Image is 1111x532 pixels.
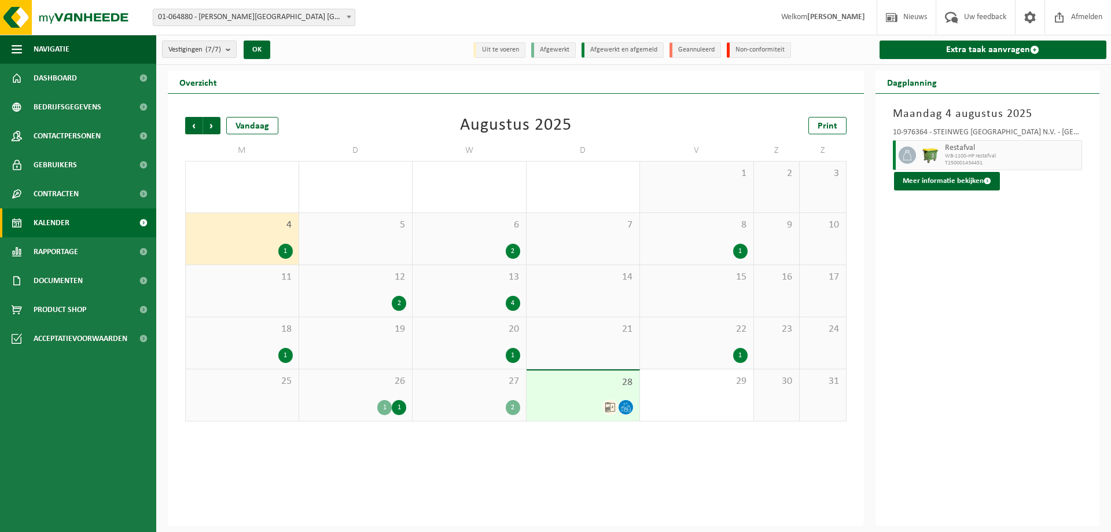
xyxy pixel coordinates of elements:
[945,160,1079,167] span: T250001434451
[34,295,86,324] span: Product Shop
[894,172,1000,190] button: Meer informatie bekijken
[805,375,840,388] span: 31
[185,140,299,161] td: M
[646,375,748,388] span: 29
[226,117,278,134] div: Vandaag
[185,117,203,134] span: Vorige
[646,323,748,336] span: 22
[34,324,127,353] span: Acceptatievoorwaarden
[34,266,83,295] span: Documenten
[527,140,641,161] td: D
[34,35,69,64] span: Navigatie
[506,348,520,363] div: 1
[808,117,847,134] a: Print
[805,219,840,232] span: 10
[168,71,229,93] h2: Overzicht
[168,41,221,58] span: Vestigingen
[299,140,413,161] td: D
[945,144,1079,153] span: Restafval
[922,146,939,164] img: WB-1100-HPE-GN-50
[532,219,634,232] span: 7
[162,41,237,58] button: Vestigingen(7/7)
[192,375,293,388] span: 25
[532,271,634,284] span: 14
[818,122,837,131] span: Print
[203,117,220,134] span: Volgende
[640,140,754,161] td: V
[34,179,79,208] span: Contracten
[727,42,791,58] li: Non-conformiteit
[893,129,1083,140] div: 10-976364 - STEINWEG [GEOGRAPHIC_DATA] N.V. - [GEOGRAPHIC_DATA]
[800,140,846,161] td: Z
[760,167,794,180] span: 2
[805,167,840,180] span: 3
[646,167,748,180] span: 1
[34,208,69,237] span: Kalender
[392,400,406,415] div: 1
[754,140,800,161] td: Z
[646,219,748,232] span: 8
[192,271,293,284] span: 11
[192,323,293,336] span: 18
[532,323,634,336] span: 21
[34,122,101,151] span: Contactpersonen
[418,375,520,388] span: 27
[669,42,721,58] li: Geannuleerd
[875,71,948,93] h2: Dagplanning
[278,348,293,363] div: 1
[460,117,572,134] div: Augustus 2025
[34,93,101,122] span: Bedrijfsgegevens
[278,244,293,259] div: 1
[733,244,748,259] div: 1
[893,105,1083,123] h3: Maandag 4 augustus 2025
[582,42,664,58] li: Afgewerkt en afgemeld
[646,271,748,284] span: 15
[305,271,407,284] span: 12
[418,219,520,232] span: 6
[192,219,293,232] span: 4
[377,400,392,415] div: 1
[760,219,794,232] span: 9
[506,400,520,415] div: 2
[531,42,576,58] li: Afgewerkt
[805,323,840,336] span: 24
[473,42,525,58] li: Uit te voeren
[305,323,407,336] span: 19
[760,375,794,388] span: 30
[733,348,748,363] div: 1
[205,46,221,53] count: (7/7)
[760,271,794,284] span: 16
[305,375,407,388] span: 26
[880,41,1107,59] a: Extra taak aanvragen
[805,271,840,284] span: 17
[506,296,520,311] div: 4
[392,296,406,311] div: 2
[760,323,794,336] span: 23
[506,244,520,259] div: 2
[244,41,270,59] button: OK
[34,64,77,93] span: Dashboard
[418,271,520,284] span: 13
[532,376,634,389] span: 28
[153,9,355,25] span: 01-064880 - C. STEINWEG BELGIUM - ANTWERPEN
[945,153,1079,160] span: WB-1100-HP restafval
[34,151,77,179] span: Gebruikers
[153,9,355,26] span: 01-064880 - C. STEINWEG BELGIUM - ANTWERPEN
[34,237,78,266] span: Rapportage
[305,219,407,232] span: 5
[418,323,520,336] span: 20
[807,13,865,21] strong: [PERSON_NAME]
[413,140,527,161] td: W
